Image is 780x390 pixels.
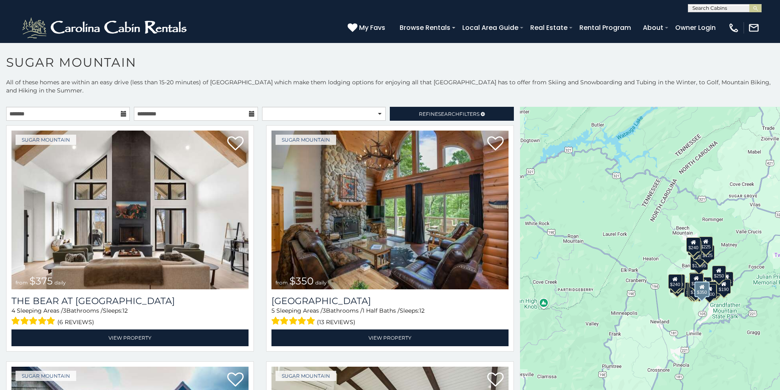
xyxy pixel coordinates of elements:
div: $155 [719,272,733,286]
h3: Grouse Moor Lodge [271,295,509,307]
span: $375 [29,275,53,287]
span: 12 [419,307,425,314]
a: Grouse Moor Lodge from $350 daily [271,131,509,289]
div: $155 [687,283,701,298]
span: 4 [11,307,15,314]
a: [GEOGRAPHIC_DATA] [271,295,509,307]
span: 1 Half Baths / [362,307,400,314]
a: Add to favorites [227,372,244,389]
a: Sugar Mountain [276,371,336,381]
div: $250 [712,266,726,280]
a: Owner Login [671,20,720,35]
a: Add to favorites [487,135,504,153]
span: (13 reviews) [317,317,355,327]
a: Sugar Mountain [276,135,336,145]
a: The Bear At [GEOGRAPHIC_DATA] [11,295,249,307]
div: $175 [689,282,703,297]
div: $500 [703,284,717,299]
img: The Bear At Sugar Mountain [11,131,249,289]
div: $240 [687,237,701,252]
a: Sugar Mountain [16,135,76,145]
span: 12 [122,307,128,314]
div: Sleeping Areas / Bathrooms / Sleeps: [271,307,509,327]
a: RefineSearchFilters [390,107,513,121]
span: daily [315,280,327,286]
span: My Favs [359,23,385,33]
span: Search [438,111,459,117]
div: $200 [698,277,712,292]
span: Refine Filters [419,111,479,117]
a: View Property [271,329,509,346]
div: $190 [717,279,731,294]
span: (6 reviews) [57,317,94,327]
div: $300 [690,273,703,288]
a: Real Estate [526,20,572,35]
span: from [16,280,28,286]
span: 5 [271,307,275,314]
div: $225 [699,237,713,251]
a: Add to favorites [227,135,244,153]
a: View Property [11,329,249,346]
span: 3 [63,307,66,314]
div: $125 [701,245,714,260]
span: 3 [323,307,326,314]
a: The Bear At Sugar Mountain from $375 daily [11,131,249,289]
img: White-1-2.png [20,16,190,40]
div: $240 [668,274,682,289]
a: Add to favorites [487,372,504,389]
div: $195 [707,282,721,296]
a: Local Area Guide [458,20,522,35]
img: Grouse Moor Lodge [271,131,509,289]
div: Sleeping Areas / Bathrooms / Sleeps: [11,307,249,327]
h3: The Bear At Sugar Mountain [11,295,249,307]
div: $1,095 [690,255,708,270]
a: Browse Rentals [396,20,454,35]
a: Rental Program [575,20,635,35]
span: from [276,280,288,286]
img: phone-regular-white.png [728,22,739,34]
img: mail-regular-white.png [748,22,760,34]
span: daily [54,280,66,286]
span: $350 [289,275,314,287]
a: My Favs [348,23,387,33]
a: About [639,20,667,35]
div: $350 [695,282,710,297]
a: Sugar Mountain [16,371,76,381]
div: $190 [689,273,703,287]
